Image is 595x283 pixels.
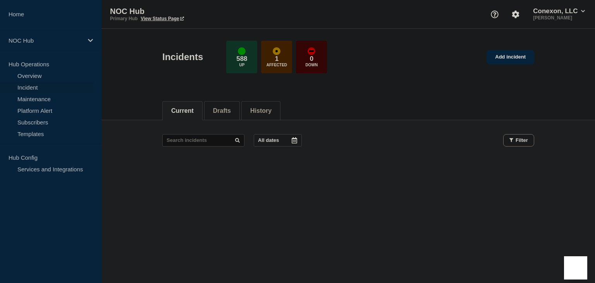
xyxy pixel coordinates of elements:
[110,16,138,21] p: Primary Hub
[250,107,272,114] button: History
[254,134,302,147] button: All dates
[141,16,184,21] a: View Status Page
[531,7,586,15] button: Conexon, LLC
[564,256,587,280] iframe: Help Scout Beacon - Open
[487,6,503,22] button: Support
[162,52,203,62] h1: Incidents
[267,63,287,67] p: Affected
[162,134,244,147] input: Search incidents
[308,47,315,55] div: down
[273,47,280,55] div: affected
[487,50,534,64] a: Add incident
[306,63,318,67] p: Down
[507,6,524,22] button: Account settings
[238,47,246,55] div: up
[531,15,586,21] p: [PERSON_NAME]
[9,37,83,44] p: NOC Hub
[213,107,231,114] button: Drafts
[171,107,194,114] button: Current
[236,55,247,63] p: 588
[516,137,528,143] span: Filter
[310,55,313,63] p: 0
[239,63,244,67] p: Up
[258,137,279,143] p: All dates
[275,55,279,63] p: 1
[503,134,534,147] button: Filter
[110,7,265,16] p: NOC Hub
